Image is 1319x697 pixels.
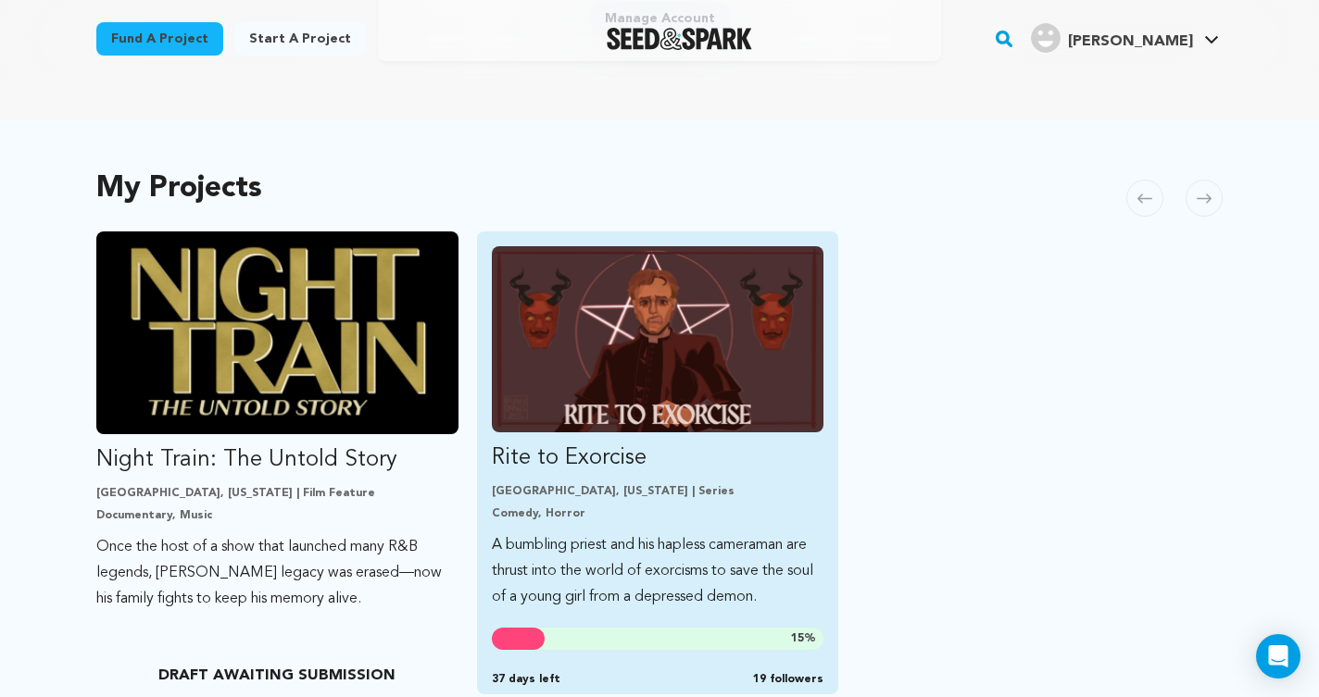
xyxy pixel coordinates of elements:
p: [GEOGRAPHIC_DATA], [US_STATE] | Series [492,484,824,499]
span: % [791,631,816,646]
p: Comedy, Horror [492,506,824,521]
div: Open Intercom Messenger [1256,634,1300,678]
span: 15 [791,633,804,644]
p: DRAFT AWAITING SUBMISSION [96,665,459,687]
a: Start a project [234,22,366,56]
a: Lindsay C.'s Profile [1027,19,1223,53]
a: Fund Night Train: The Untold Story [96,231,459,612]
span: 19 followers [753,672,823,687]
img: Seed&Spark Logo Dark Mode [607,28,752,50]
p: [GEOGRAPHIC_DATA], [US_STATE] | Film Feature [96,486,459,501]
p: Documentary, Music [96,508,459,523]
p: Rite to Exorcise [492,443,824,473]
a: Fund a project [96,22,223,56]
span: 37 days left [492,672,560,687]
p: Once the host of a show that launched many R&B legends, [PERSON_NAME] legacy was erased—now his f... [96,534,459,612]
span: Lindsay C.'s Profile [1027,19,1223,58]
a: Seed&Spark Homepage [607,28,752,50]
div: Lindsay C.'s Profile [1031,23,1193,53]
p: A bumbling priest and his hapless cameraman are thrust into the world of exorcisms to save the so... [492,532,824,610]
h2: My Projects [96,176,262,202]
img: user.png [1031,23,1061,53]
a: Fund Rite to Exorcise [492,246,824,610]
p: Night Train: The Untold Story [96,445,459,475]
span: [PERSON_NAME] [1068,34,1193,49]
